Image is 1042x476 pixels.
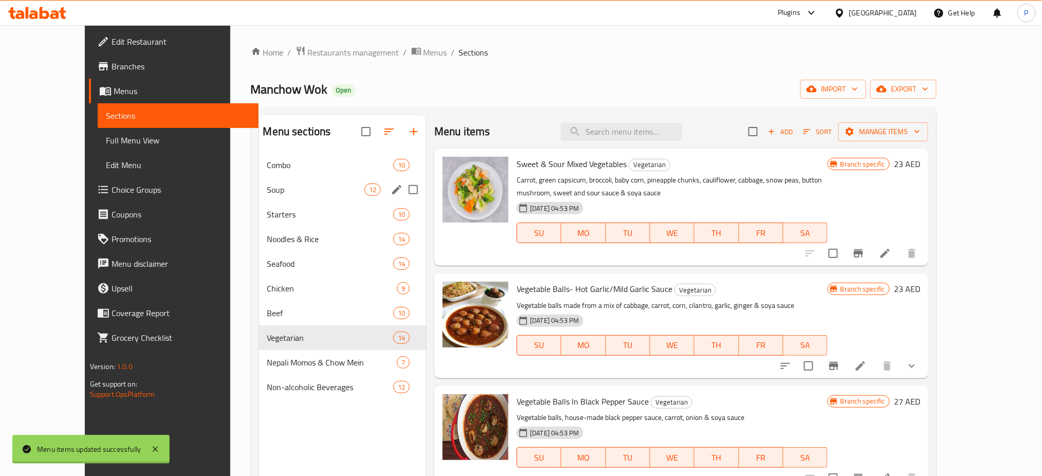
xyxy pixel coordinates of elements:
button: sort-choices [773,354,798,378]
h6: 27 AED [894,394,920,409]
span: Sort items [797,124,838,140]
span: Vegetable Balls- Hot Garlic/Mild Garlic Sauce [517,281,672,297]
span: Sweet & Sour Mixed Vegetables [517,156,627,172]
span: Non-alcoholic Beverages [267,381,393,393]
a: Full Menu View [98,128,259,153]
h2: Menu sections [263,124,331,139]
span: TU [610,338,646,353]
h6: 23 AED [894,282,920,296]
span: 10 [394,160,409,170]
nav: Menu sections [259,149,427,404]
span: [DATE] 04:53 PM [526,428,583,438]
span: Branch specific [836,159,889,169]
div: [GEOGRAPHIC_DATA] [849,7,917,19]
div: Starters10 [259,202,427,227]
span: Add [766,126,794,138]
span: Vegetarian [267,332,393,344]
span: Full Menu View [106,134,251,147]
span: 14 [394,333,409,343]
span: Sort [803,126,832,138]
a: Sections [98,103,259,128]
span: Menus [114,85,251,97]
span: 12 [365,185,380,195]
span: P [1025,7,1029,19]
p: Vegetable balls, house-made black pepper sauce, carrot, onion & soya sauce [517,411,828,424]
span: Chicken [267,282,397,295]
svg: Show Choices [906,360,918,372]
div: items [393,233,410,245]
a: Grocery Checklist [89,325,259,350]
span: Select to update [798,355,819,377]
div: Soup [267,184,364,196]
span: FR [743,450,779,465]
li: / [451,46,455,59]
button: export [870,80,937,99]
span: Vegetarian [675,284,716,296]
div: Beef10 [259,301,427,325]
span: WE [654,338,690,353]
input: search [561,123,682,141]
button: Add [764,124,797,140]
div: items [397,356,410,369]
a: Menus [411,46,447,59]
button: show more [900,354,924,378]
p: Vegetable balls made from a mix of cabbage, carrot, corn, cilantro, garlic, ginger & soya sauce [517,299,828,312]
button: SA [783,447,828,468]
a: Coverage Report [89,301,259,325]
div: items [393,258,410,270]
button: MO [561,223,606,243]
span: Coupons [112,208,251,221]
span: Combo [267,159,393,171]
a: Promotions [89,227,259,251]
span: Sort sections [377,119,401,144]
span: Restaurants management [308,46,399,59]
span: Noodles & Rice [267,233,393,245]
h2: Menu items [434,124,490,139]
span: 1.0.0 [117,360,133,373]
button: FR [739,335,783,356]
span: 10 [394,308,409,318]
span: Select to update [822,243,844,264]
div: Seafood14 [259,251,427,276]
button: TU [606,447,650,468]
span: Grocery Checklist [112,332,251,344]
a: Home [251,46,284,59]
span: SA [788,450,824,465]
button: MO [561,335,606,356]
span: [DATE] 04:53 PM [526,316,583,325]
img: Sweet & Sour Mixed Vegetables [443,157,508,223]
button: import [800,80,866,99]
a: Choice Groups [89,177,259,202]
button: SA [783,223,828,243]
a: Edit Restaurant [89,29,259,54]
button: SA [783,335,828,356]
button: WE [650,223,694,243]
span: 14 [394,234,409,244]
span: TU [610,450,646,465]
span: SA [788,338,824,353]
button: Branch-specific-item [846,241,871,266]
span: FR [743,226,779,241]
span: Manage items [847,125,920,138]
span: Get support on: [90,377,137,391]
a: Restaurants management [296,46,399,59]
a: Edit Menu [98,153,259,177]
div: items [364,184,381,196]
button: SU [517,447,561,468]
button: SU [517,223,561,243]
a: Support.OpsPlatform [90,388,155,401]
button: FR [739,447,783,468]
span: TH [699,338,735,353]
div: Seafood [267,258,393,270]
div: items [397,282,410,295]
span: Upsell [112,282,251,295]
h6: 23 AED [894,157,920,171]
button: Branch-specific-item [821,354,846,378]
div: Vegetarian [629,159,670,171]
div: items [393,332,410,344]
span: Open [332,86,356,95]
a: Menus [89,79,259,103]
a: Coupons [89,202,259,227]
